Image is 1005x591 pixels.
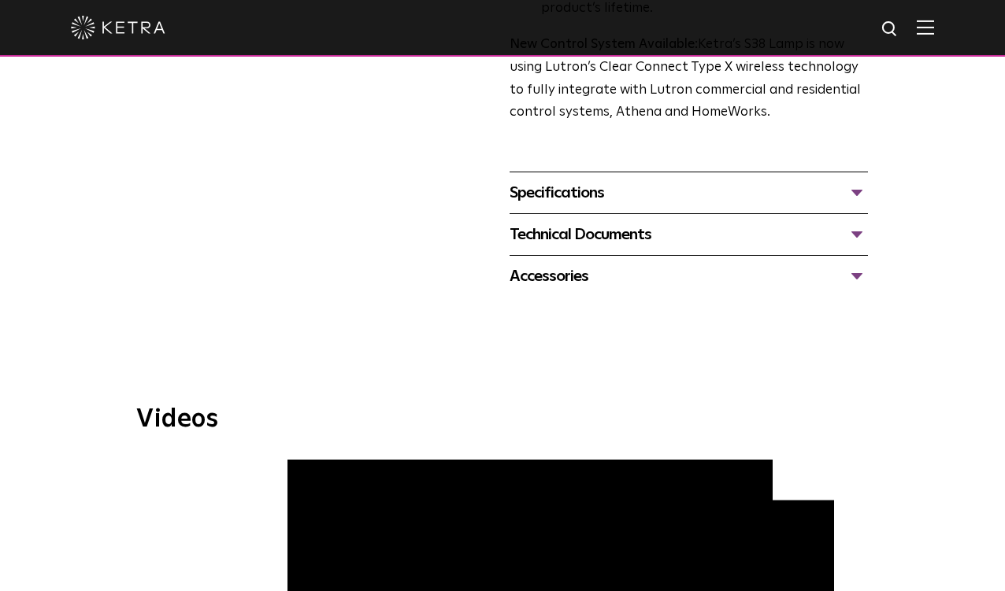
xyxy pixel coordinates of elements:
div: Technical Documents [510,222,868,247]
img: search icon [881,20,900,39]
h3: Videos [136,407,869,432]
img: ketra-logo-2019-white [71,16,165,39]
div: Accessories [510,264,868,289]
p: Ketra’s S38 Lamp is now using Lutron’s Clear Connect Type X wireless technology to fully integrat... [510,34,868,125]
div: Specifications [510,180,868,205]
img: Hamburger%20Nav.svg [917,20,934,35]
